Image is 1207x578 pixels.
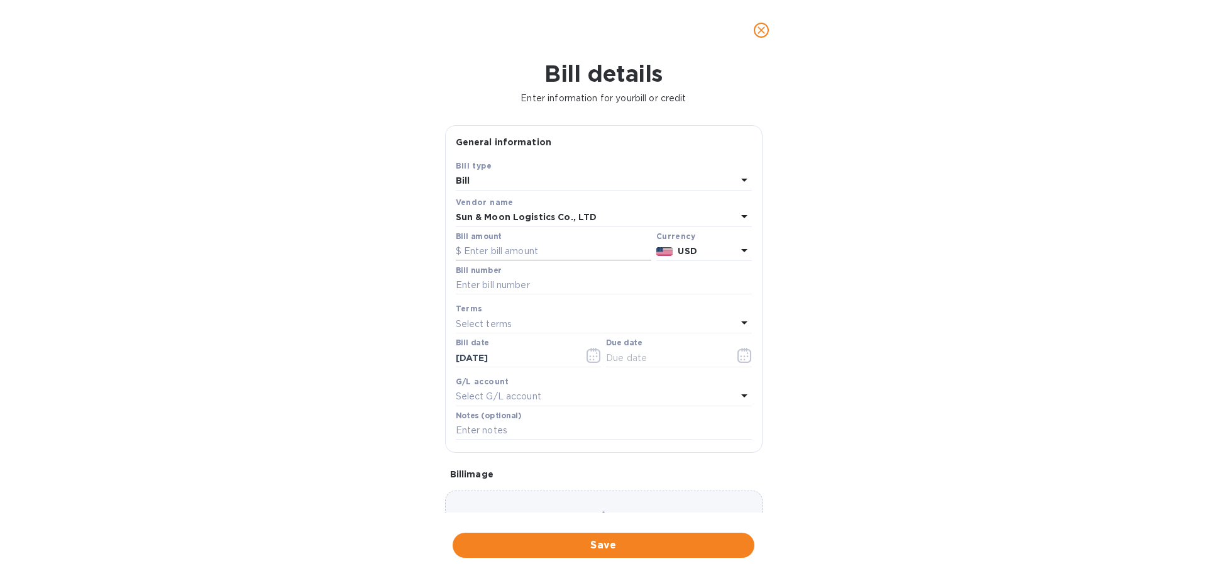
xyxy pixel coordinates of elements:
b: USD [678,246,697,256]
label: Bill date [456,340,489,347]
b: Bill [456,175,470,186]
input: Select date [456,348,575,367]
b: Terms [456,304,483,313]
b: General information [456,137,552,147]
b: G/L account [456,377,509,386]
input: Enter bill number [456,276,752,295]
label: Due date [606,340,642,347]
label: Bill amount [456,233,501,240]
input: Enter notes [456,421,752,440]
button: Save [453,533,754,558]
input: $ Enter bill amount [456,242,651,261]
b: Vendor name [456,197,514,207]
b: Sun & Moon Logistics Co., LTD [456,212,597,222]
span: Save [463,538,744,553]
img: USD [656,247,673,256]
p: Select terms [456,318,512,331]
button: close [746,15,776,45]
h1: Bill details [10,60,1197,87]
label: Notes (optional) [456,412,522,420]
p: Select G/L account [456,390,541,403]
label: Bill number [456,267,501,274]
b: Currency [656,231,695,241]
p: Bill image [450,468,758,481]
input: Due date [606,348,725,367]
p: Enter information for your bill or credit [10,92,1197,105]
b: Bill type [456,161,492,170]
